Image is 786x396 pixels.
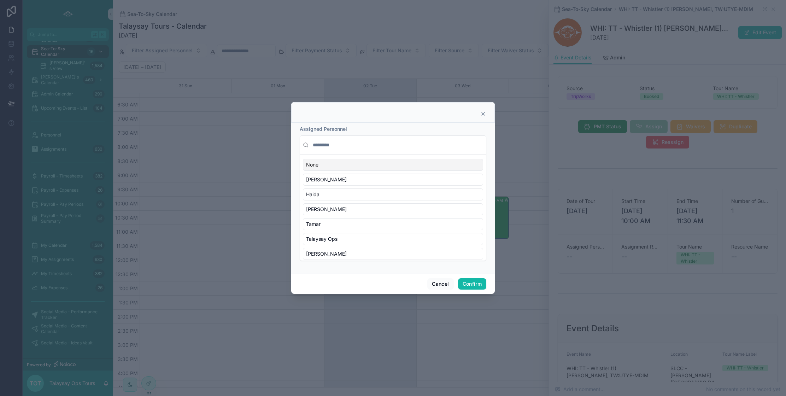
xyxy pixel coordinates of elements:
[300,126,347,132] span: Assigned Personnel
[458,278,486,290] button: Confirm
[300,155,486,261] div: Suggestions
[306,206,347,213] span: [PERSON_NAME]
[306,191,319,198] span: Haida
[306,235,338,243] span: Talaysay Ops
[427,278,453,290] button: Cancel
[303,159,483,171] div: None
[306,176,347,183] span: [PERSON_NAME]
[306,221,321,228] span: Tamar
[306,250,347,257] span: [PERSON_NAME]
